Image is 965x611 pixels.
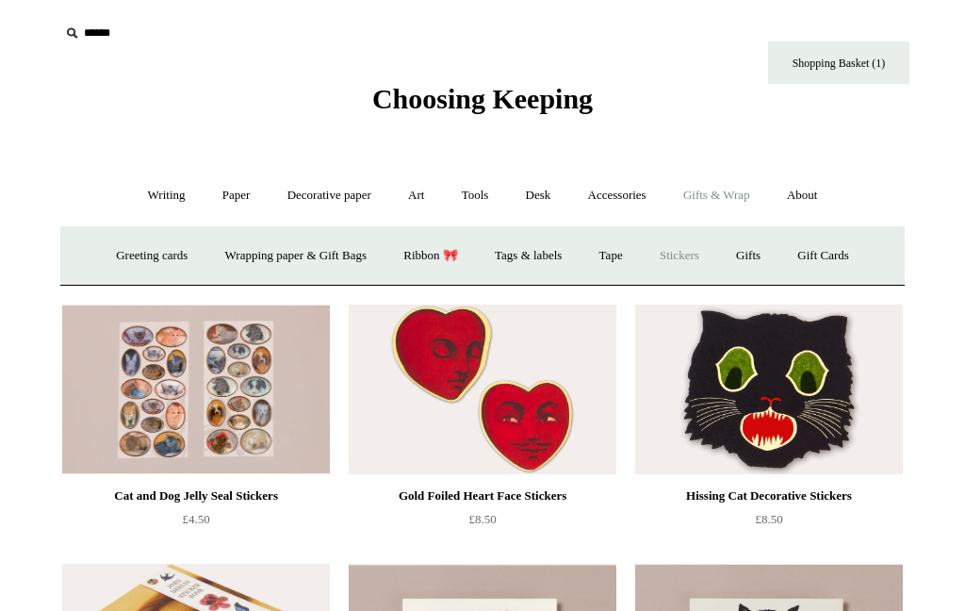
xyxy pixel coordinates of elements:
[386,231,475,281] a: Ribbon 🎀
[640,485,898,507] div: Hissing Cat Decorative Stickers
[635,305,903,474] a: Hissing Cat Decorative Stickers Hissing Cat Decorative Stickers
[509,171,568,221] a: Desk
[582,231,640,281] a: Tape
[353,485,612,507] div: Gold Foiled Heart Face Stickers
[391,171,441,221] a: Art
[666,171,767,221] a: Gifts & Wrap
[349,305,616,474] img: Gold Foiled Heart Face Stickers
[719,231,777,281] a: Gifts
[205,171,268,221] a: Paper
[635,485,903,562] a: Hissing Cat Decorative Stickers £8.50
[62,305,330,474] a: Cat and Dog Jelly Seal Stickers Cat and Dog Jelly Seal Stickers
[770,171,835,221] a: About
[643,231,716,281] a: Stickers
[445,171,506,221] a: Tools
[349,485,616,562] a: Gold Foiled Heart Face Stickers £8.50
[182,512,209,526] span: £4.50
[571,171,663,221] a: Accessories
[349,305,616,474] a: Gold Foiled Heart Face Stickers Gold Foiled Heart Face Stickers
[780,231,866,281] a: Gift Cards
[67,485,325,507] div: Cat and Dog Jelly Seal Stickers
[62,485,330,562] a: Cat and Dog Jelly Seal Stickers £4.50
[270,171,388,221] a: Decorative paper
[768,41,909,84] a: Shopping Basket (1)
[755,512,782,526] span: £8.50
[468,512,496,526] span: £8.50
[131,171,203,221] a: Writing
[208,231,384,281] a: Wrapping paper & Gift Bags
[99,231,204,281] a: Greeting cards
[635,305,903,474] img: Hissing Cat Decorative Stickers
[372,98,593,111] a: Choosing Keeping
[372,83,593,114] span: Choosing Keeping
[62,305,330,474] img: Cat and Dog Jelly Seal Stickers
[478,231,579,281] a: Tags & labels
